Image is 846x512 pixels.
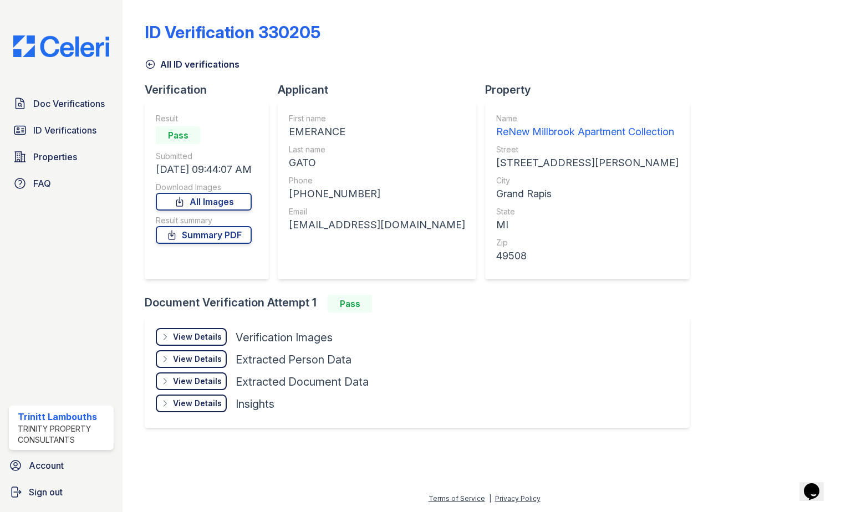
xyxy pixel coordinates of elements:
a: Doc Verifications [9,93,114,115]
div: Verification Images [236,330,333,345]
div: | [489,494,491,503]
a: All Images [156,193,252,211]
div: [EMAIL_ADDRESS][DOMAIN_NAME] [289,217,465,233]
a: FAQ [9,172,114,194]
div: Trinity Property Consultants [18,423,109,446]
div: View Details [173,331,222,342]
div: Result summary [156,215,252,226]
a: Properties [9,146,114,168]
div: MI [496,217,679,233]
div: State [496,206,679,217]
a: Name ReNew Millbrook Apartment Collection [496,113,679,140]
div: GATO [289,155,465,171]
div: Verification [145,82,278,98]
a: Terms of Service [429,494,485,503]
a: Sign out [4,481,118,503]
div: Email [289,206,465,217]
div: Extracted Person Data [236,352,351,367]
a: Privacy Policy [495,494,541,503]
span: Doc Verifications [33,97,105,110]
div: Zip [496,237,679,248]
div: [STREET_ADDRESS][PERSON_NAME] [496,155,679,171]
a: Account [4,454,118,477]
div: Street [496,144,679,155]
div: Download Images [156,182,252,193]
div: [PHONE_NUMBER] [289,186,465,202]
a: All ID verifications [145,58,239,71]
div: Pass [156,126,200,144]
div: EMERANCE [289,124,465,140]
div: Name [496,113,679,124]
div: ID Verification 330205 [145,22,320,42]
span: Sign out [29,485,63,499]
span: FAQ [33,177,51,190]
div: Insights [236,396,274,412]
div: Pass [328,295,372,313]
div: View Details [173,398,222,409]
div: 49508 [496,248,679,264]
img: CE_Logo_Blue-a8612792a0a2168367f1c8372b55b34899dd931a85d93a1a3d3e32e68fde9ad4.png [4,35,118,57]
div: ReNew Millbrook Apartment Collection [496,124,679,140]
iframe: chat widget [799,468,835,501]
span: ID Verifications [33,124,96,137]
div: Property [485,82,699,98]
div: First name [289,113,465,124]
div: Extracted Document Data [236,374,369,390]
div: Document Verification Attempt 1 [145,295,699,313]
div: Applicant [278,82,485,98]
span: Account [29,459,64,472]
div: City [496,175,679,186]
a: Summary PDF [156,226,252,244]
a: ID Verifications [9,119,114,141]
div: Phone [289,175,465,186]
div: [DATE] 09:44:07 AM [156,162,252,177]
div: Submitted [156,151,252,162]
div: View Details [173,354,222,365]
div: View Details [173,376,222,387]
div: Grand Rapis [496,186,679,202]
div: Last name [289,144,465,155]
span: Properties [33,150,77,163]
div: Trinitt Lambouths [18,410,109,423]
div: Result [156,113,252,124]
